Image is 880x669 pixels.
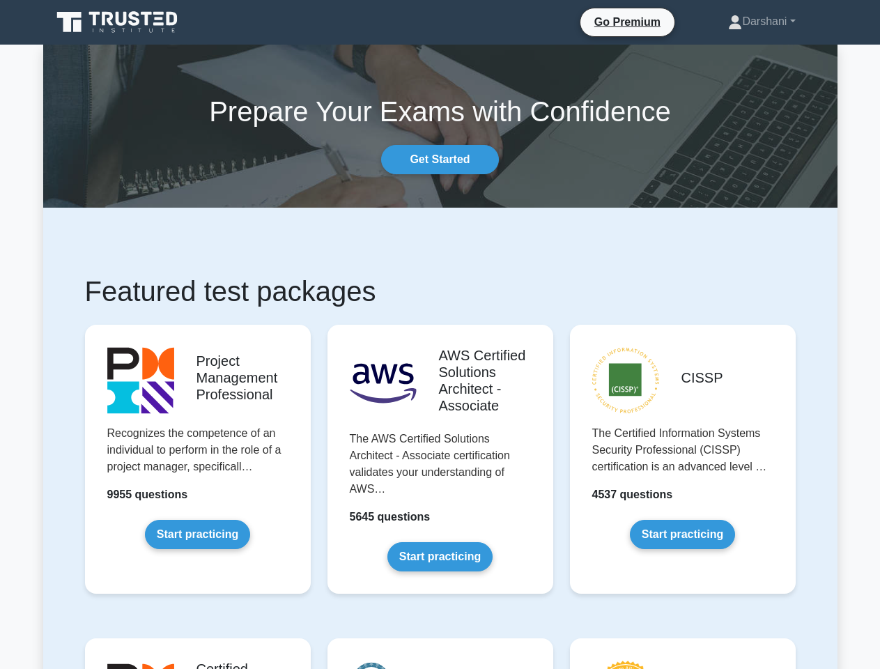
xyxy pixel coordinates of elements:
h1: Featured test packages [85,275,796,308]
a: Darshani [695,8,828,36]
a: Get Started [381,145,498,174]
a: Start practicing [387,542,493,571]
a: Go Premium [586,13,669,31]
a: Start practicing [145,520,250,549]
a: Start practicing [630,520,735,549]
h1: Prepare Your Exams with Confidence [43,95,837,128]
